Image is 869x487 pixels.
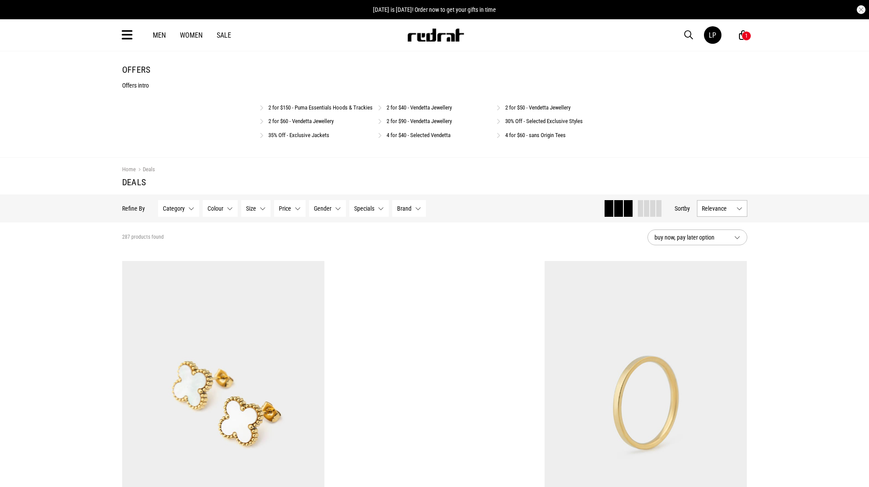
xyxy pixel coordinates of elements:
[745,33,748,39] div: 1
[407,28,464,42] img: Redrat logo
[654,232,727,243] span: buy now, pay later option
[180,31,203,39] a: Women
[274,200,306,217] button: Price
[392,200,426,217] button: Brand
[153,31,166,39] a: Men
[647,229,747,245] button: buy now, pay later option
[697,200,747,217] button: Relevance
[136,166,155,174] a: Deals
[505,132,566,138] a: 4 for $60 - sans Origin Tees
[203,200,238,217] button: Colour
[122,205,145,212] p: Refine By
[122,177,747,187] h1: Deals
[122,234,164,241] span: 287 products found
[122,166,136,173] a: Home
[158,200,199,217] button: Category
[387,132,450,138] a: 4 for $40 - Selected Vendetta
[122,82,747,89] p: Offers intro
[397,205,412,212] span: Brand
[241,200,271,217] button: Size
[354,205,374,212] span: Specials
[684,205,690,212] span: by
[279,205,291,212] span: Price
[709,31,716,39] div: LP
[268,132,329,138] a: 35% Off - Exclusive Jackets
[122,64,747,75] h1: Offers
[208,205,223,212] span: Colour
[505,104,570,111] a: 2 for $50 - Vendetta Jewellery
[217,31,231,39] a: Sale
[387,104,452,111] a: 2 for $40 - Vendetta Jewellery
[309,200,346,217] button: Gender
[314,205,331,212] span: Gender
[349,200,389,217] button: Specials
[387,118,452,124] a: 2 for $90 - Vendetta Jewellery
[675,203,690,214] button: Sortby
[246,205,256,212] span: Size
[739,31,747,40] a: 1
[702,205,733,212] span: Relevance
[163,205,185,212] span: Category
[373,6,496,13] span: [DATE] is [DATE]! Order now to get your gifts in time
[505,118,583,124] a: 30% Off - Selected Exclusive Styles
[268,118,334,124] a: 2 for $60 - Vendetta Jewellery
[268,104,373,111] a: 2 for $150 - Puma Essentials Hoods & Trackies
